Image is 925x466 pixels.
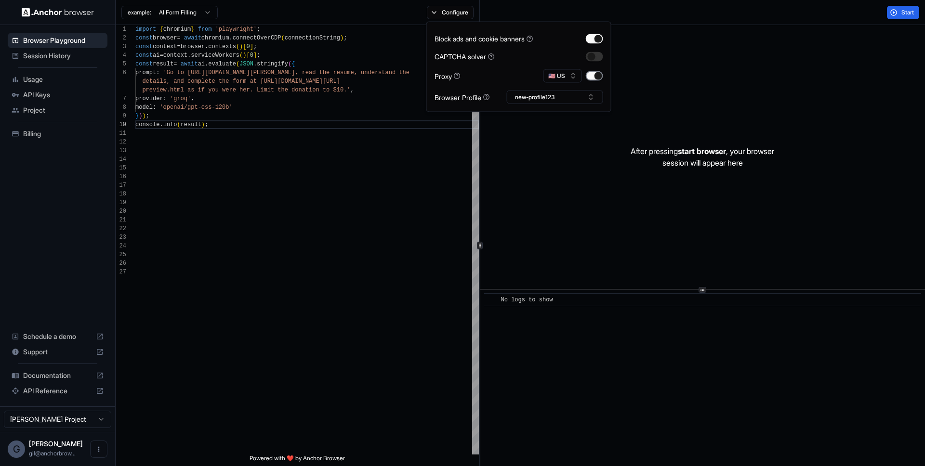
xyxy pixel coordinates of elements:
span: prompt [135,69,156,76]
span: { [159,26,163,33]
div: 3 [116,42,126,51]
span: ) [142,113,145,119]
span: ; [253,43,257,50]
div: 19 [116,198,126,207]
span: preview.html as if you were her. Limit the donatio [142,87,316,93]
div: Usage [8,72,107,87]
span: browser [181,43,205,50]
div: Schedule a demo [8,329,107,344]
div: 10 [116,120,126,129]
div: 6 [116,68,126,77]
span: result [181,121,201,128]
div: Block ads and cookie banners [435,34,533,44]
span: [DOMAIN_NAME][URL] [277,78,340,85]
span: Powered with ❤️ by Anchor Browser [250,454,345,466]
span: 'openai/gpt-oss-120b' [159,104,232,111]
span: Schedule a demo [23,332,92,341]
span: 'groq' [170,95,191,102]
span: API Reference [23,386,92,396]
span: { [291,61,295,67]
span: console [135,121,159,128]
span: = [177,35,180,41]
div: Project [8,103,107,118]
span: example: [128,9,151,16]
button: Open menu [90,440,107,458]
span: Browser Playground [23,36,104,45]
div: API Keys [8,87,107,103]
div: Proxy [435,71,461,81]
span: . [205,43,208,50]
span: chromium [201,35,229,41]
div: Browser Playground [8,33,107,48]
span: . [205,61,208,67]
div: Session History [8,48,107,64]
button: 🇺🇸 US [543,69,582,83]
button: Start [887,6,919,19]
span: const [135,35,153,41]
span: connectionString [285,35,340,41]
div: 8 [116,103,126,112]
span: import [135,26,156,33]
div: 12 [116,138,126,146]
span: Support [23,347,92,357]
div: 2 [116,34,126,42]
span: ) [139,113,142,119]
span: serviceWorkers [191,52,239,59]
img: Anchor Logo [22,8,94,17]
span: result [153,61,173,67]
span: ; [146,113,149,119]
div: 11 [116,129,126,138]
button: new-profile123 [507,91,603,104]
span: ​ [489,295,494,305]
span: n to $10.' [316,87,350,93]
span: . [253,61,257,67]
span: details, and complete the form at [URL] [142,78,277,85]
div: G [8,440,25,458]
span: } [191,26,194,33]
span: ) [243,52,246,59]
span: ; [205,121,208,128]
div: Documentation [8,368,107,383]
div: Billing [8,126,107,142]
span: Billing [23,129,104,139]
span: ; [257,52,260,59]
span: Project [23,105,104,115]
span: : [163,95,167,102]
span: , [350,87,354,93]
span: context [153,43,177,50]
span: No logs to show [501,297,553,303]
span: info [163,121,177,128]
div: Browser Profile [435,92,490,102]
span: Start [901,9,915,16]
span: stringify [257,61,288,67]
span: [ [243,43,246,50]
span: ] [253,52,257,59]
span: ( [288,61,291,67]
div: 21 [116,216,126,224]
span: } [135,113,139,119]
div: API Reference [8,383,107,399]
span: browser [153,35,177,41]
div: 1 [116,25,126,34]
div: 13 [116,146,126,155]
div: 26 [116,259,126,268]
span: = [173,61,177,67]
span: ( [177,121,180,128]
span: model [135,104,153,111]
p: After pressing , your browser session will appear here [631,145,774,168]
div: CAPTCHA solver [435,52,495,62]
span: 'Go to [URL][DOMAIN_NAME][PERSON_NAME], re [163,69,309,76]
span: : [153,104,156,111]
span: start browser [678,146,726,156]
span: ad the resume, understand the [309,69,410,76]
button: Configure [427,6,474,19]
span: = [177,43,180,50]
div: 7 [116,94,126,103]
span: . [187,52,191,59]
div: 17 [116,181,126,190]
span: ( [236,43,239,50]
div: Support [8,344,107,360]
span: ) [340,35,344,41]
span: const [135,43,153,50]
span: API Keys [23,90,104,100]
